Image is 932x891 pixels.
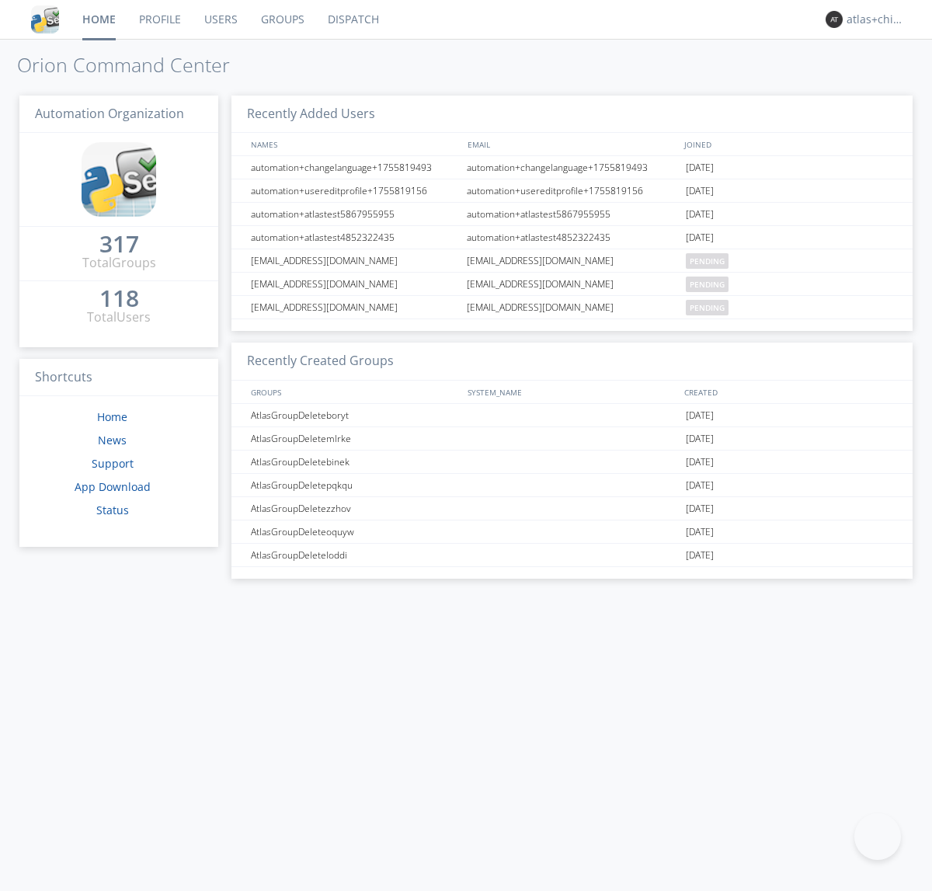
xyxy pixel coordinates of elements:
[247,273,462,295] div: [EMAIL_ADDRESS][DOMAIN_NAME]
[247,179,462,202] div: automation+usereditprofile+1755819156
[686,520,714,544] span: [DATE]
[96,503,129,517] a: Status
[686,427,714,451] span: [DATE]
[686,253,729,269] span: pending
[98,433,127,447] a: News
[231,203,913,226] a: automation+atlastest5867955955automation+atlastest5867955955[DATE]
[87,308,151,326] div: Total Users
[231,343,913,381] h3: Recently Created Groups
[686,544,714,567] span: [DATE]
[464,381,680,403] div: SYSTEM_NAME
[680,381,898,403] div: CREATED
[464,133,680,155] div: EMAIL
[231,296,913,319] a: [EMAIL_ADDRESS][DOMAIN_NAME][EMAIL_ADDRESS][DOMAIN_NAME]pending
[231,520,913,544] a: AtlasGroupDeleteoquyw[DATE]
[247,497,462,520] div: AtlasGroupDeletezzhov
[247,381,460,403] div: GROUPS
[463,226,682,249] div: automation+atlastest4852322435
[686,497,714,520] span: [DATE]
[231,404,913,427] a: AtlasGroupDeleteboryt[DATE]
[247,156,462,179] div: automation+changelanguage+1755819493
[463,156,682,179] div: automation+changelanguage+1755819493
[231,96,913,134] h3: Recently Added Users
[847,12,905,27] div: atlas+chinese0001
[686,404,714,427] span: [DATE]
[231,427,913,451] a: AtlasGroupDeletemlrke[DATE]
[463,296,682,318] div: [EMAIL_ADDRESS][DOMAIN_NAME]
[247,544,462,566] div: AtlasGroupDeleteloddi
[231,474,913,497] a: AtlasGroupDeletepqkqu[DATE]
[231,544,913,567] a: AtlasGroupDeleteloddi[DATE]
[686,451,714,474] span: [DATE]
[686,474,714,497] span: [DATE]
[31,5,59,33] img: cddb5a64eb264b2086981ab96f4c1ba7
[247,451,462,473] div: AtlasGroupDeletebinek
[686,226,714,249] span: [DATE]
[99,291,139,308] a: 118
[231,179,913,203] a: automation+usereditprofile+1755819156automation+usereditprofile+1755819156[DATE]
[75,479,151,494] a: App Download
[82,142,156,217] img: cddb5a64eb264b2086981ab96f4c1ba7
[247,249,462,272] div: [EMAIL_ADDRESS][DOMAIN_NAME]
[247,520,462,543] div: AtlasGroupDeleteoquyw
[99,291,139,306] div: 118
[463,179,682,202] div: automation+usereditprofile+1755819156
[247,404,462,426] div: AtlasGroupDeleteboryt
[247,474,462,496] div: AtlasGroupDeletepqkqu
[82,254,156,272] div: Total Groups
[463,249,682,272] div: [EMAIL_ADDRESS][DOMAIN_NAME]
[92,456,134,471] a: Support
[247,226,462,249] div: automation+atlastest4852322435
[97,409,127,424] a: Home
[99,236,139,252] div: 317
[854,813,901,860] iframe: Toggle Customer Support
[231,273,913,296] a: [EMAIL_ADDRESS][DOMAIN_NAME][EMAIL_ADDRESS][DOMAIN_NAME]pending
[826,11,843,28] img: 373638.png
[680,133,898,155] div: JOINED
[686,156,714,179] span: [DATE]
[231,226,913,249] a: automation+atlastest4852322435automation+atlastest4852322435[DATE]
[231,249,913,273] a: [EMAIL_ADDRESS][DOMAIN_NAME][EMAIL_ADDRESS][DOMAIN_NAME]pending
[19,359,218,397] h3: Shortcuts
[247,203,462,225] div: automation+atlastest5867955955
[35,105,184,122] span: Automation Organization
[463,203,682,225] div: automation+atlastest5867955955
[99,236,139,254] a: 317
[686,203,714,226] span: [DATE]
[463,273,682,295] div: [EMAIL_ADDRESS][DOMAIN_NAME]
[247,296,462,318] div: [EMAIL_ADDRESS][DOMAIN_NAME]
[247,427,462,450] div: AtlasGroupDeletemlrke
[231,156,913,179] a: automation+changelanguage+1755819493automation+changelanguage+1755819493[DATE]
[686,277,729,292] span: pending
[686,179,714,203] span: [DATE]
[686,300,729,315] span: pending
[247,133,460,155] div: NAMES
[231,451,913,474] a: AtlasGroupDeletebinek[DATE]
[231,497,913,520] a: AtlasGroupDeletezzhov[DATE]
